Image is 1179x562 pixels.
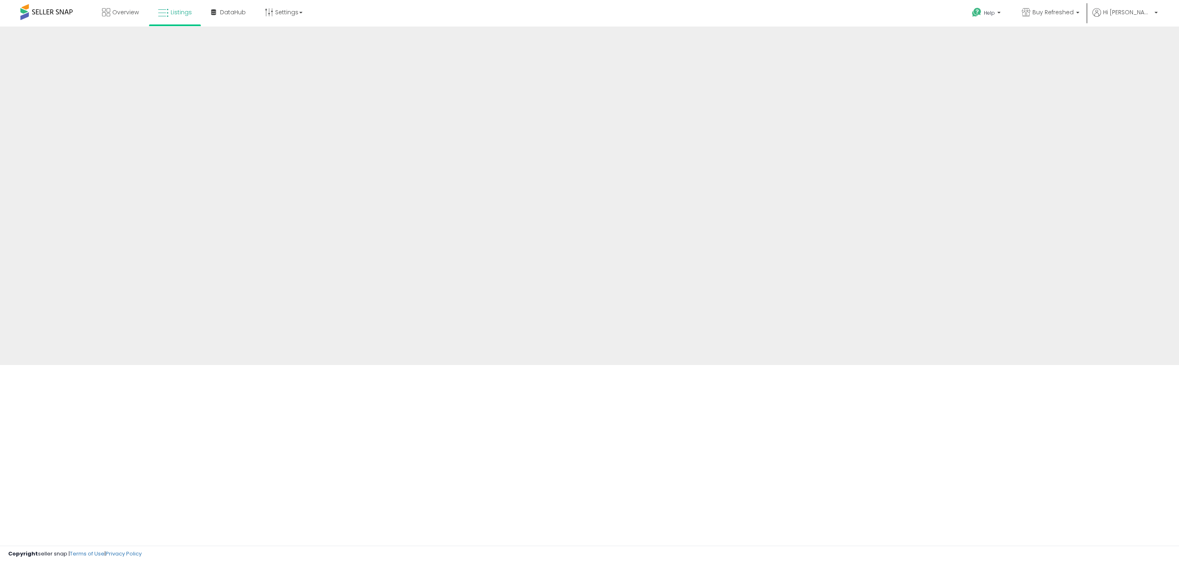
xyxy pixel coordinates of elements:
[972,7,982,18] i: Get Help
[220,8,246,16] span: DataHub
[171,8,192,16] span: Listings
[1103,8,1152,16] span: Hi [PERSON_NAME]
[984,9,995,16] span: Help
[965,1,1009,27] a: Help
[112,8,139,16] span: Overview
[1092,8,1158,27] a: Hi [PERSON_NAME]
[1032,8,1074,16] span: Buy Refreshed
